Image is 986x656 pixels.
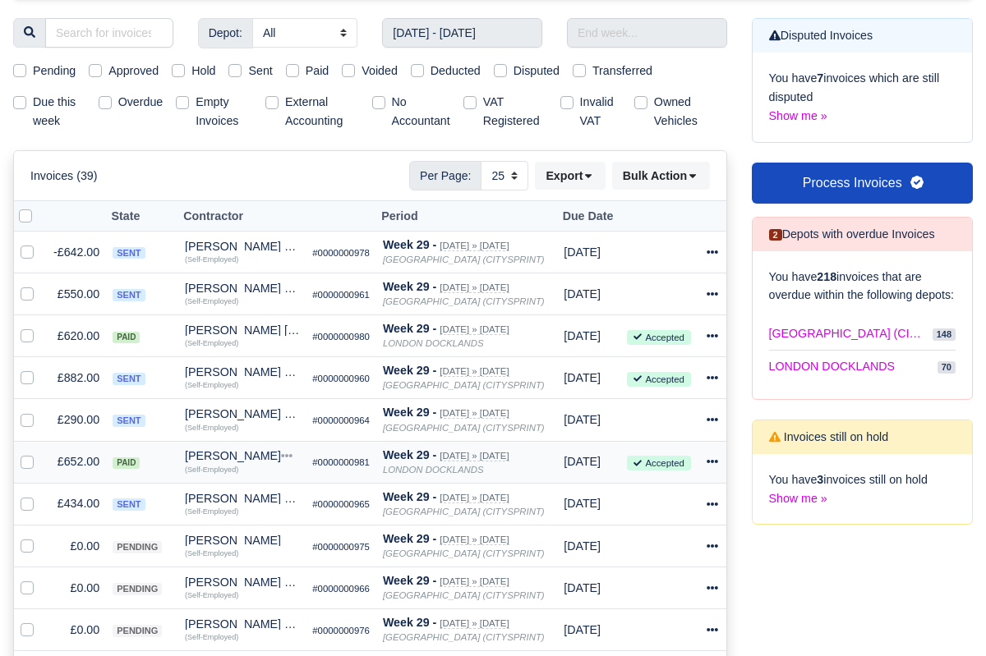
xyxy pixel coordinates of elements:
small: #0000000981 [312,457,370,467]
div: [PERSON_NAME] [185,534,299,546]
span: pending [113,541,162,553]
strong: 7 [817,71,823,85]
div: [PERSON_NAME] [185,450,299,461]
span: 1 day from now [564,371,601,384]
label: Sent [248,62,272,80]
p: You have invoices that are overdue within the following depots: [769,268,956,305]
input: Start week... [382,18,542,48]
small: [DATE] » [DATE] [440,576,509,587]
small: [DATE] » [DATE] [440,618,509,629]
small: Accepted [627,330,690,345]
i: [GEOGRAPHIC_DATA] (CITYSPRINT) [383,380,545,390]
button: Bulk Action [612,162,710,190]
label: Overdue [118,93,164,112]
h6: Depots with overdue Invoices [769,227,935,241]
i: LONDON DOCKLANDS [383,465,484,475]
label: No Accountant [392,93,450,131]
strong: Week 29 - [383,616,436,629]
td: -£642.00 [47,231,106,273]
a: LONDON DOCKLANDS 70 [769,351,956,383]
div: You have invoices still on hold [753,454,973,525]
label: Due this week [33,93,85,131]
span: sent [113,498,145,511]
input: Search for invoices... [45,18,173,48]
strong: Week 29 - [383,448,436,461]
small: Accepted [627,456,690,470]
strong: Week 29 - [383,406,436,419]
strong: Week 29 - [383,238,436,251]
label: Owned Vehicles [654,93,714,131]
span: 1 day from now [564,413,601,426]
span: 148 [933,328,956,341]
td: £0.00 [47,609,106,651]
td: £550.00 [47,273,106,315]
i: [GEOGRAPHIC_DATA] (CITYSPRINT) [383,296,545,306]
div: [PERSON_NAME] (X805) [185,493,299,504]
small: #0000000980 [312,332,370,342]
label: Transferred [592,62,652,80]
span: 1 month ago [564,329,601,342]
td: £882.00 [47,357,106,399]
i: [GEOGRAPHIC_DATA] (CITYSPRINT) [383,507,545,516]
label: Hold [191,62,215,80]
strong: 218 [817,270,836,283]
div: [PERSON_NAME] (X462) [185,241,299,252]
small: #0000000961 [312,290,370,300]
small: [DATE] » [DATE] [440,408,509,419]
small: #0000000966 [312,584,370,594]
div: [PERSON_NAME] (X798) [185,576,299,588]
span: 1 month ago [564,581,601,594]
a: Show me » [769,109,827,122]
small: [DATE] » [DATE] [440,241,509,251]
i: [GEOGRAPHIC_DATA] (CITYSPRINT) [383,255,545,264]
i: [GEOGRAPHIC_DATA] (CITYSPRINT) [383,590,545,600]
div: [PERSON_NAME] [PERSON_NAME] [185,324,299,336]
a: Process Invoices [752,163,974,204]
small: [DATE] » [DATE] [440,534,509,545]
strong: Week 29 - [383,322,436,335]
div: You have invoices which are still disputed [753,53,973,141]
span: 1 day from now [564,539,601,553]
small: [DATE] » [DATE] [440,282,509,293]
i: [GEOGRAPHIC_DATA] (CITYSPRINT) [383,423,545,433]
span: 1 day from now [564,497,601,510]
label: Deducted [431,62,481,80]
small: [DATE] » [DATE] [440,451,509,461]
small: (Self-Employed) [185,339,238,347]
strong: 3 [817,473,823,486]
div: [PERSON_NAME] (X359) [185,408,299,420]
span: LONDON DOCKLANDS [769,357,895,376]
span: 70 [938,361,956,374]
small: (Self-Employed) [185,381,238,389]
strong: Week 29 - [383,490,436,503]
small: [DATE] » [DATE] [440,366,509,377]
a: [GEOGRAPHIC_DATA] (CITYSPRINT) 148 [769,318,956,351]
span: sent [113,415,145,427]
label: Pending [33,62,76,80]
span: paid [113,332,140,343]
strong: Week 29 - [383,280,436,293]
small: #0000000964 [312,415,370,425]
div: Export [535,162,611,190]
span: 2 [769,229,782,241]
iframe: Chat Widget [904,577,986,656]
td: £290.00 [47,399,106,441]
small: (Self-Employed) [185,297,238,305]
span: sent [113,247,145,259]
div: [PERSON_NAME] (X857) [185,366,299,378]
span: pending [113,625,162,637]
th: Period [376,201,557,232]
small: [DATE] » [DATE] [440,324,509,335]
label: Empty Invoices [196,93,252,131]
div: [PERSON_NAME] (X460) [185,618,299,630]
strong: Week 29 - [383,532,436,545]
label: VAT Registered [483,93,541,131]
label: External Accounting [285,93,359,131]
td: £0.00 [47,567,106,609]
label: Paid [306,62,329,80]
span: paid [113,457,140,469]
